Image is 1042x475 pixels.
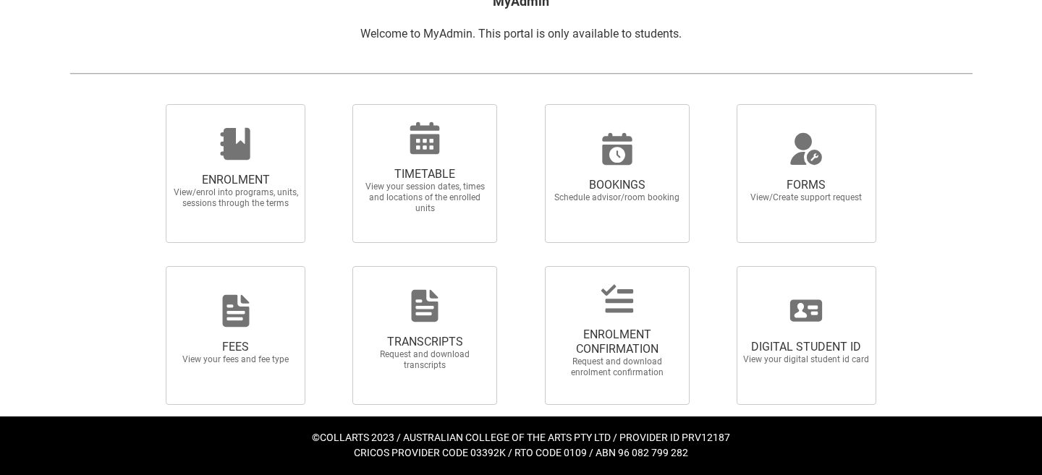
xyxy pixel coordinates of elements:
[554,328,681,356] span: ENROLMENT CONFIRMATION
[554,356,681,378] span: Request and download enrolment confirmation
[172,173,300,187] span: ENROLMENT
[361,335,488,349] span: TRANSCRIPTS
[360,27,682,40] span: Welcome to MyAdmin. This portal is only available to students.
[742,354,870,365] span: View your digital student id card
[361,181,488,214] span: View your session dates, times and locations of the enrolled units
[742,178,870,192] span: FORMS
[742,192,870,203] span: View/Create support request
[742,340,870,354] span: DIGITAL STUDENT ID
[172,354,300,365] span: View your fees and fee type
[172,187,300,209] span: View/enrol into programs, units, sessions through the terms
[554,178,681,192] span: BOOKINGS
[172,340,300,354] span: FEES
[554,192,681,203] span: Schedule advisor/room booking
[361,349,488,371] span: Request and download transcripts
[361,167,488,181] span: TIMETABLE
